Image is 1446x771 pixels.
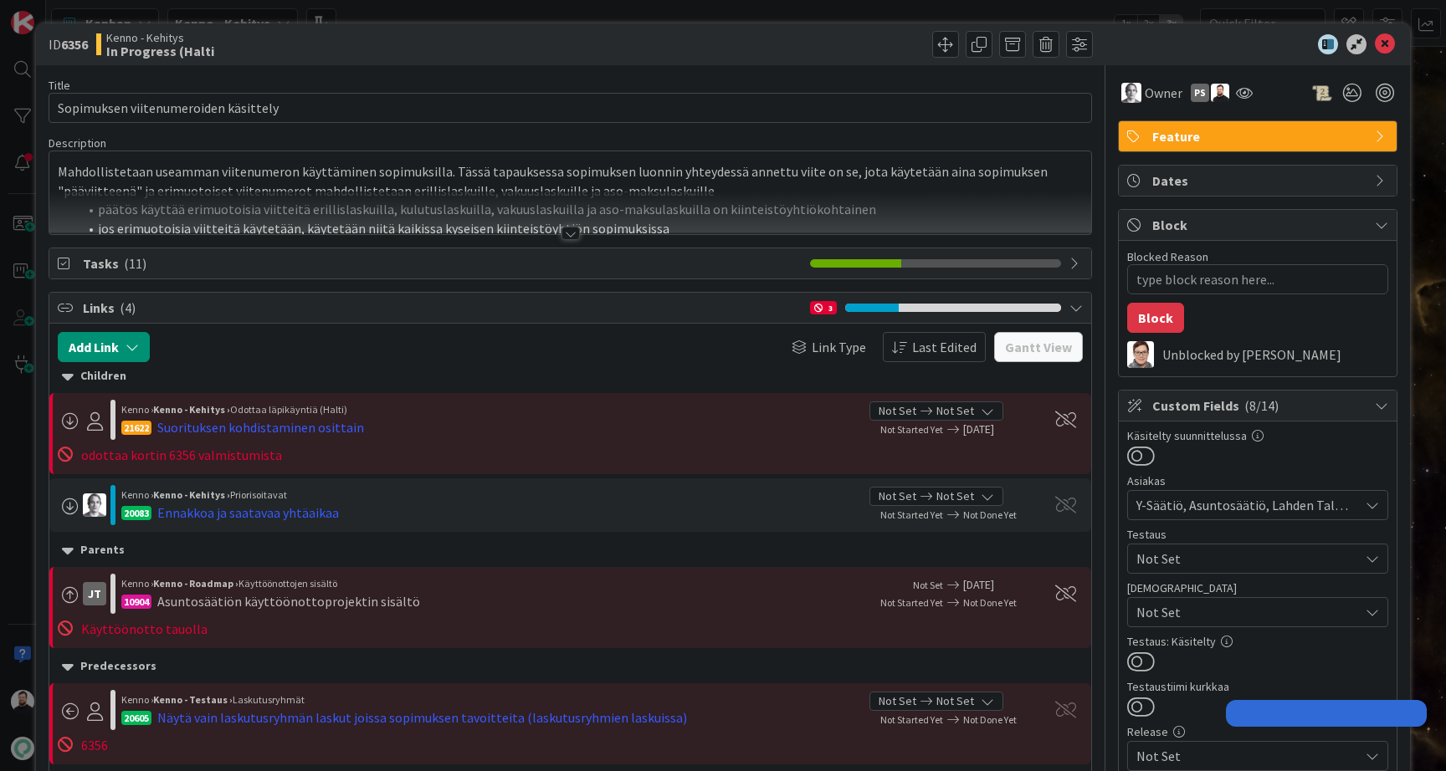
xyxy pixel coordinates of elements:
[963,508,1017,521] span: Not Done Yet
[1152,171,1367,191] span: Dates
[879,402,916,420] span: Not Set
[106,44,214,58] b: In Progress (Halti
[157,591,420,611] div: Asuntosäätiön käyttöönottoprojektin sisältö
[1127,636,1388,647] div: Testaus: Käsitelty
[880,508,943,521] span: Not Started Yet
[963,576,1037,594] span: [DATE]
[120,299,136,316] span: ( 4 )
[1211,84,1229,102] img: TK
[963,713,1017,726] span: Not Done Yet
[912,337,977,357] span: Last Edited
[61,36,88,53] b: 6356
[81,447,282,463] span: odottaa kortin 6356 valmistumista
[121,403,153,416] span: Kenno ›
[121,595,151,609] div: 10904
[1152,215,1367,235] span: Block
[1136,549,1359,569] span: Not Set
[106,31,214,44] span: Kenno - Kehitys
[994,332,1083,362] button: Gantt View
[153,488,230,501] b: Kenno - Kehitys ›
[1152,126,1367,146] span: Feature
[1136,602,1359,622] span: Not Set
[1152,396,1367,416] span: Custom Fields
[1162,347,1388,362] div: Unblocked by [PERSON_NAME]
[1127,303,1184,333] button: Block
[913,579,943,591] span: Not Set
[1145,83,1182,103] span: Owner
[153,577,238,590] b: Kenno - Roadmap ›
[62,657,1079,676] div: Predecessors
[83,582,106,605] div: JT
[58,332,150,362] button: Add Link
[1127,582,1388,594] div: [DEMOGRAPHIC_DATA]
[879,692,916,710] span: Not Set
[121,421,151,435] div: 21622
[812,337,866,357] span: Link Type
[810,301,837,314] div: 3
[153,403,230,416] b: Kenno - Kehitys ›
[1136,495,1359,515] span: Y-Säätiö, Asuntosäätiö, Lahden Talot, TA
[121,711,151,725] div: 20605
[121,693,153,706] span: Kenno ›
[963,421,1037,438] span: [DATE]
[883,332,986,362] button: Last Edited
[49,93,1092,123] input: type card name here...
[121,577,153,590] span: Kenno ›
[880,713,943,726] span: Not Started Yet
[936,488,974,505] span: Not Set
[1121,83,1141,103] img: PH
[230,488,287,501] span: Priorisoitavat
[124,255,146,272] span: ( 11 )
[1127,475,1388,487] div: Asiakas
[157,503,339,523] div: Ennakkoa ja saatavaa yhtäaikaa
[1127,430,1388,442] div: Käsitelty suunnittelussa
[1191,84,1209,102] div: PS
[83,298,802,318] span: Links
[157,707,687,728] div: Näytä vain laskutusryhmän laskut joissa sopimuksen tavoitteita (laskutusryhmien laskuissa)
[879,488,916,505] span: Not Set
[1127,528,1388,540] div: Testaus
[49,34,88,54] span: ID
[62,541,1079,559] div: Parents
[81,620,208,637] span: Käyttöönotto tauolla
[936,692,974,710] span: Not Set
[1127,249,1208,264] label: Blocked Reason
[1127,681,1388,692] div: Testaustiimi kurkkaa
[83,253,802,273] span: Tasks
[62,367,1079,385] div: Children
[121,506,151,520] div: 20083
[1127,726,1388,738] div: Release
[238,577,337,590] span: Käyttöönottojen sisältö
[153,693,233,706] b: Kenno - Testaus ›
[880,423,943,436] span: Not Started Yet
[233,693,305,706] span: Laskutusryhmät
[157,417,364,437] div: Suorituksen kohdistaminen osittain
[81,737,108,753] span: 6356
[1136,746,1359,766] span: Not Set
[121,488,153,501] span: Kenno ›
[1244,397,1279,414] span: ( 8/14 )
[230,403,347,416] span: Odottaa läpikäyntiä (Halti)
[963,596,1017,609] span: Not Done Yet
[83,493,106,517] img: PH
[880,596,943,609] span: Not Started Yet
[49,78,70,93] label: Title
[49,135,106,151] span: Description
[936,402,974,420] span: Not Set
[58,162,1083,200] p: Mahdollistetaan useamman viitenumeron käyttäminen sopimuksilla. Tässä tapauksessa sopimuksen luon...
[1127,341,1154,368] img: SM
